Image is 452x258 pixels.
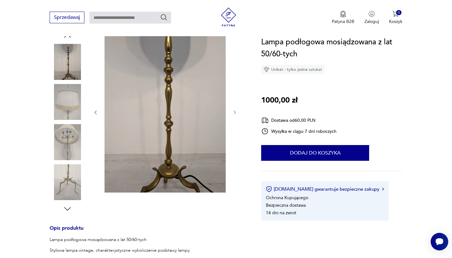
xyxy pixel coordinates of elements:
img: Zdjęcie produktu Lampa podłogowa mosiądzowana z lat 50/60-tych [50,84,85,120]
img: Ikona dostawy [261,116,269,124]
div: Dostawa od 60,00 PLN [261,116,336,124]
iframe: Smartsupp widget button [431,233,448,250]
p: Lampa podłogowa mosiądzowana z lat 50/60-tych [50,237,196,243]
h1: Lampa podłogowa mosiądzowana z lat 50/60-tych [261,36,402,60]
li: Ochrona Kupującego [266,195,308,201]
div: Unikat - tylko jedna sztuka! [261,65,325,74]
button: Dodaj do koszyka [261,145,369,161]
img: Ikona certyfikatu [266,186,272,192]
button: Patyna B2B [332,11,354,25]
p: 1000,00 zł [261,94,298,106]
button: 0Koszyk [389,11,402,25]
img: Ikona diamentu [264,67,269,72]
button: Zaloguj [364,11,379,25]
button: [DOMAIN_NAME] gwarantuje bezpieczne zakupy [266,186,384,192]
img: Zdjęcie produktu Lampa podłogowa mosiądzowana z lat 50/60-tych [50,44,85,80]
img: Zdjęcie produktu Lampa podłogowa mosiądzowana z lat 50/60-tych [105,31,226,193]
p: Zaloguj [364,19,379,25]
button: Sprzedawaj [50,12,84,23]
li: Bezpieczna dostawa [266,202,306,208]
p: Koszyk [389,19,402,25]
div: 0 [396,10,401,15]
a: Sprzedawaj [50,16,84,20]
div: Wysyłka w ciągu 7 dni roboczych [261,127,336,135]
button: Szukaj [160,14,168,21]
img: Ikonka użytkownika [369,11,375,17]
img: Ikona medalu [340,11,346,18]
img: Ikona strzałki w prawo [382,188,384,191]
li: 14 dni na zwrot [266,210,296,216]
img: Ikona koszyka [392,11,399,17]
img: Zdjęcie produktu Lampa podłogowa mosiądzowana z lat 50/60-tych [50,164,85,200]
h3: Opis produktu [50,226,246,237]
img: Zdjęcie produktu Lampa podłogowa mosiądzowana z lat 50/60-tych [50,124,85,160]
p: Patyna B2B [332,19,354,25]
img: Patyna - sklep z meblami i dekoracjami vintage [219,8,238,26]
p: Stylowa lampa vintage, charakterystyczne wykończenie podstawy lampy. [50,247,196,254]
a: Ikona medaluPatyna B2B [332,11,354,25]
